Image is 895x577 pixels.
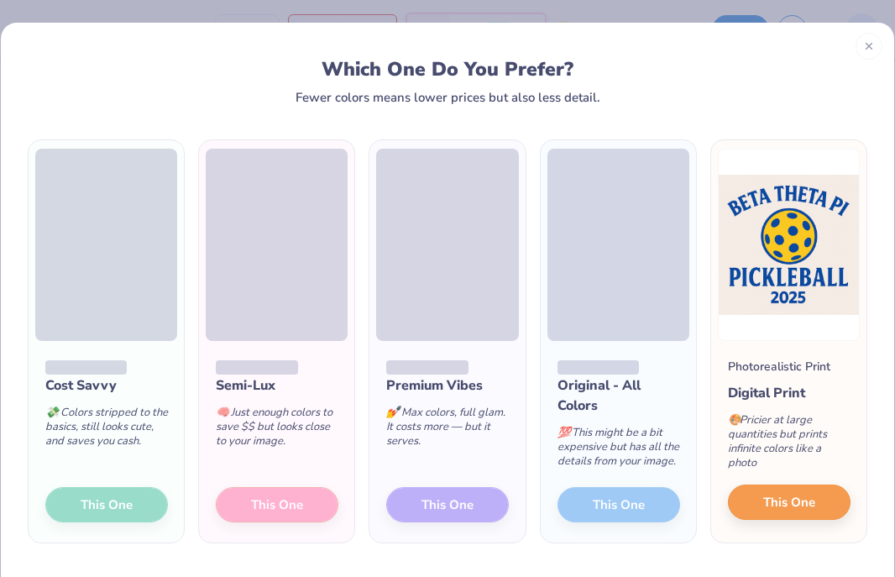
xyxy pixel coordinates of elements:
div: Premium Vibes [386,375,509,396]
div: Max colors, full glam. It costs more — but it serves. [386,396,509,465]
div: Just enough colors to save $$ but looks close to your image. [216,396,338,465]
div: Which One Do You Prefer? [47,58,849,81]
div: This might be a bit expensive but has all the details from your image. [557,416,680,485]
span: 💯 [557,425,571,440]
button: This One [728,485,851,520]
div: Cost Savvy [45,375,168,396]
div: Photorealistic Print [728,358,830,375]
span: 🎨 [728,412,741,428]
div: Original - All Colors [557,375,680,416]
span: 💅 [386,405,400,420]
div: Pricier at large quantities but prints infinite colors like a photo [728,403,851,487]
div: Semi-Lux [216,375,338,396]
img: Photorealistic preview [718,149,860,341]
span: 🧠 [216,405,229,420]
span: 💸 [45,405,59,420]
div: Fewer colors means lower prices but also less detail. [296,91,600,104]
span: This One [763,493,815,512]
div: Digital Print [728,383,851,403]
div: Colors stripped to the basics, still looks cute, and saves you cash. [45,396,168,465]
